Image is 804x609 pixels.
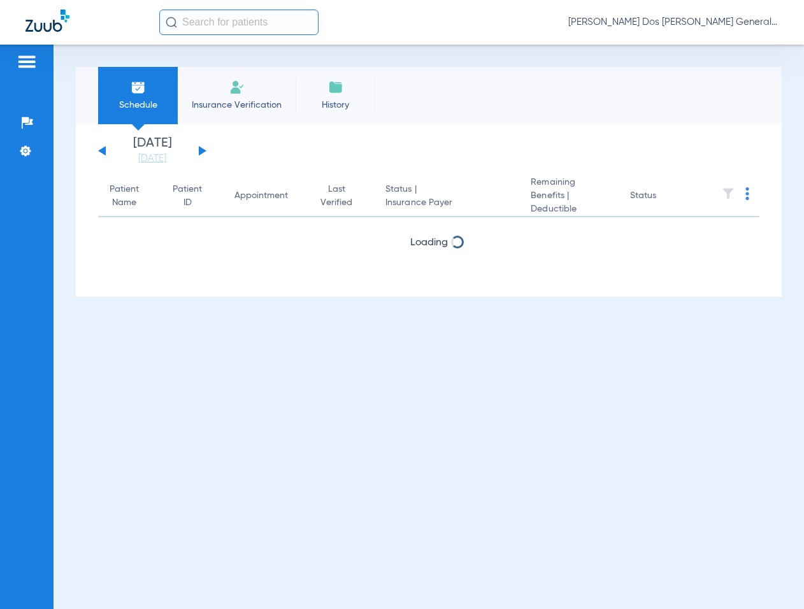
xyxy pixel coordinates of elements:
[159,10,319,35] input: Search for patients
[328,80,343,95] img: History
[320,183,354,210] div: Last Verified
[114,152,190,165] a: [DATE]
[25,10,69,32] img: Zuub Logo
[520,176,620,217] th: Remaining Benefits |
[722,187,735,200] img: filter.svg
[568,16,779,29] span: [PERSON_NAME] Dos [PERSON_NAME] General | Abra Health
[187,99,286,111] span: Insurance Verification
[375,176,520,217] th: Status |
[305,99,366,111] span: History
[17,54,37,69] img: hamburger-icon
[166,17,177,28] img: Search Icon
[234,189,288,203] div: Appointment
[320,183,365,210] div: Last Verified
[745,187,749,200] img: group-dot-blue.svg
[410,238,448,248] span: Loading
[229,80,245,95] img: Manual Insurance Verification
[173,183,203,210] div: Patient ID
[108,183,141,210] div: Patient Name
[108,99,168,111] span: Schedule
[131,80,146,95] img: Schedule
[173,183,214,210] div: Patient ID
[108,183,152,210] div: Patient Name
[385,196,510,210] span: Insurance Payer
[531,203,610,216] span: Deductible
[114,137,190,165] li: [DATE]
[620,176,706,217] th: Status
[234,189,299,203] div: Appointment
